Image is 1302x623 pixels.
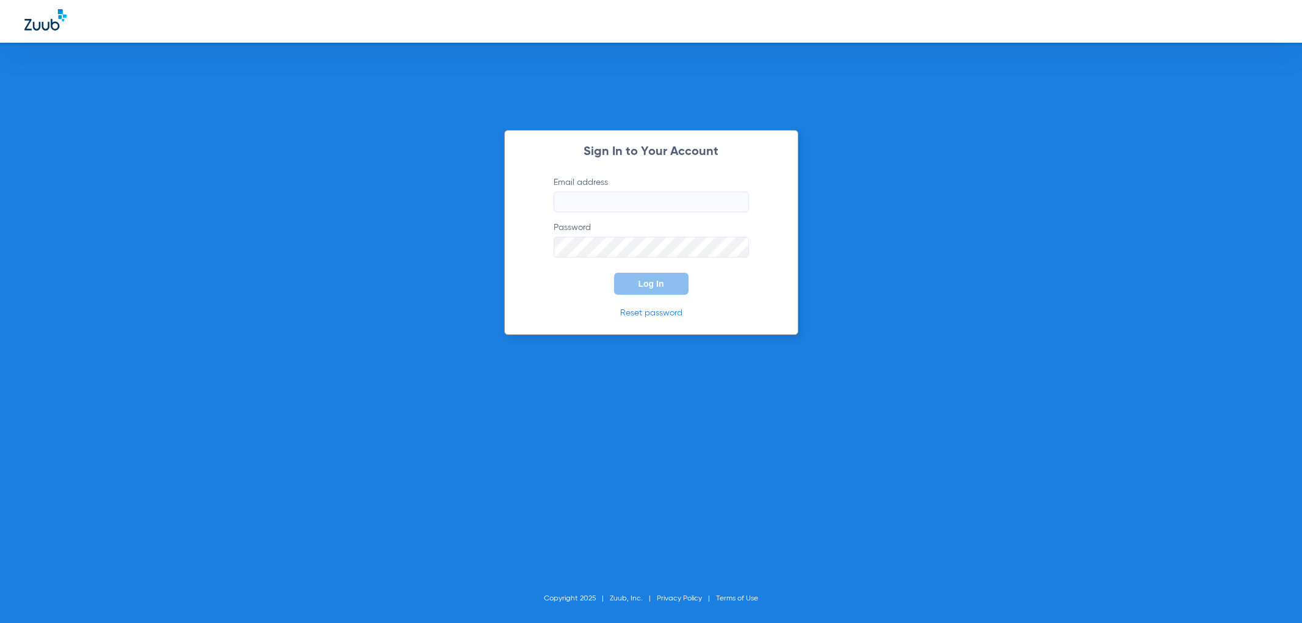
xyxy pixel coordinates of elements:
[620,309,682,317] a: Reset password
[24,9,67,31] img: Zuub Logo
[638,279,664,289] span: Log In
[657,595,702,602] a: Privacy Policy
[554,237,749,257] input: Password
[610,592,657,605] li: Zuub, Inc.
[554,221,749,257] label: Password
[554,192,749,212] input: Email address
[1241,564,1302,623] iframe: Chat Widget
[716,595,758,602] a: Terms of Use
[614,273,689,295] button: Log In
[554,176,749,212] label: Email address
[544,592,610,605] li: Copyright 2025
[535,146,767,158] h2: Sign In to Your Account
